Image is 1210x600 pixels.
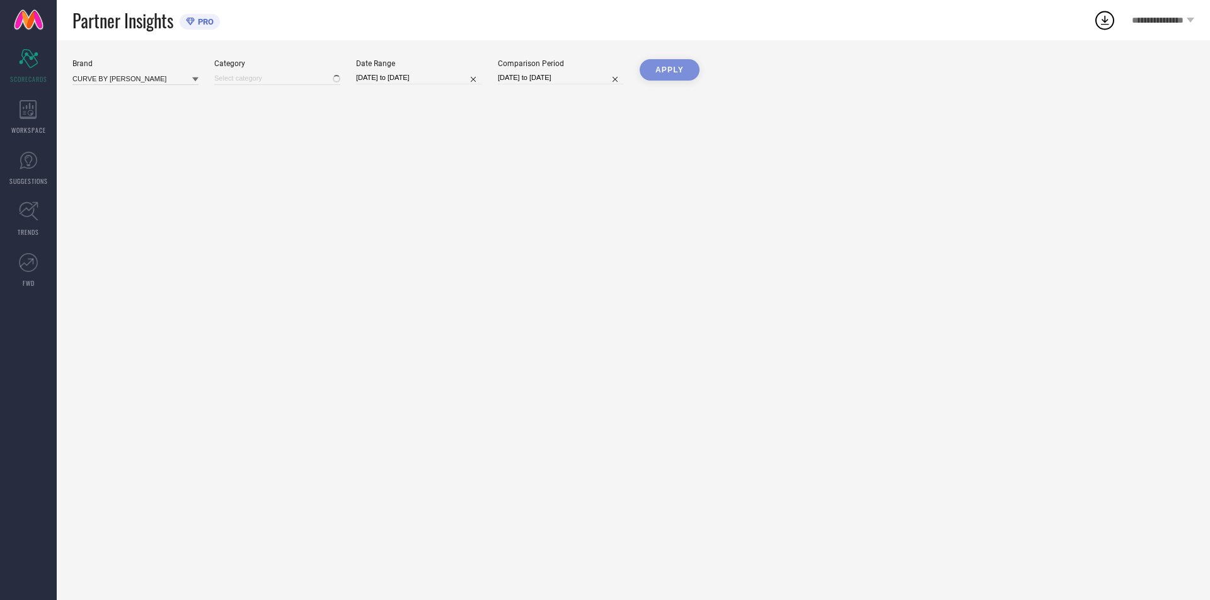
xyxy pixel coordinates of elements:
span: FWD [23,278,35,288]
input: Select comparison period [498,71,624,84]
input: Select date range [356,71,482,84]
div: Category [214,59,340,68]
span: SCORECARDS [10,74,47,84]
span: Partner Insights [72,8,173,33]
div: Open download list [1093,9,1116,31]
div: Date Range [356,59,482,68]
span: PRO [195,17,214,26]
span: SUGGESTIONS [9,176,48,186]
span: TRENDS [18,227,39,237]
div: Brand [72,59,199,68]
div: Comparison Period [498,59,624,68]
span: WORKSPACE [11,125,46,135]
